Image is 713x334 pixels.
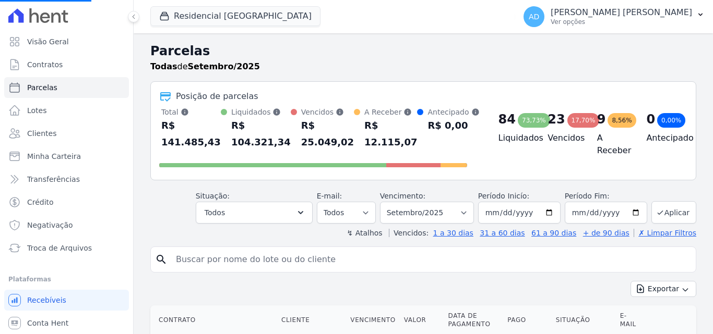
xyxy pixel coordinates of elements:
[196,202,313,224] button: Todos
[161,117,221,151] div: R$ 141.485,43
[646,111,655,128] div: 0
[4,192,129,213] a: Crédito
[150,6,320,26] button: Residencial [GEOGRAPHIC_DATA]
[27,105,47,116] span: Lotes
[4,215,129,236] a: Negativação
[389,229,429,237] label: Vencidos:
[597,111,606,128] div: 9
[27,318,68,328] span: Conta Hent
[150,42,696,60] h2: Parcelas
[478,192,529,200] label: Período Inicío:
[657,113,685,128] div: 0,00%
[364,117,417,151] div: R$ 12.115,07
[583,229,629,237] a: + de 90 dias
[27,197,54,207] span: Crédito
[427,107,479,117] div: Antecipado
[27,174,80,184] span: Transferências
[150,60,260,73] p: de
[8,273,125,286] div: Plataformas
[531,229,576,237] a: 61 a 90 dias
[608,113,636,128] div: 8,56%
[646,132,679,144] h4: Antecipado
[433,229,473,237] a: 1 a 30 dias
[170,249,692,270] input: Buscar por nome do lote ou do cliente
[567,113,600,128] div: 17,70%
[231,107,291,117] div: Liquidados
[27,220,73,230] span: Negativação
[597,132,630,157] h4: A Receber
[4,238,129,258] a: Troca de Arquivos
[347,229,382,237] label: ↯ Atalhos
[4,290,129,311] a: Recebíveis
[27,59,63,70] span: Contratos
[364,107,417,117] div: A Receber
[4,123,129,144] a: Clientes
[196,192,230,200] label: Situação:
[551,18,692,26] p: Ver opções
[27,128,56,139] span: Clientes
[4,54,129,75] a: Contratos
[631,281,696,297] button: Exportar
[4,169,129,190] a: Transferências
[634,229,696,237] a: ✗ Limpar Filtros
[4,77,129,98] a: Parcelas
[27,243,92,253] span: Troca de Arquivos
[231,117,291,151] div: R$ 104.321,34
[380,192,425,200] label: Vencimento:
[27,295,66,305] span: Recebíveis
[317,192,342,200] label: E-mail:
[301,107,354,117] div: Vencidos
[515,2,713,31] button: AD [PERSON_NAME] [PERSON_NAME] Ver opções
[301,117,354,151] div: R$ 25.049,02
[548,132,580,144] h4: Vencidos
[551,7,692,18] p: [PERSON_NAME] [PERSON_NAME]
[548,111,565,128] div: 23
[161,107,221,117] div: Total
[27,151,81,162] span: Minha Carteira
[529,13,539,20] span: AD
[176,90,258,103] div: Posição de parcelas
[188,61,260,71] strong: Setembro/2025
[150,61,177,71] strong: Todas
[651,201,696,224] button: Aplicar
[155,253,168,266] i: search
[205,206,225,219] span: Todos
[565,191,647,202] label: Período Fim:
[4,31,129,52] a: Visão Geral
[480,229,525,237] a: 31 a 60 dias
[4,313,129,333] a: Conta Hent
[427,117,479,134] div: R$ 0,00
[4,100,129,121] a: Lotes
[4,146,129,167] a: Minha Carteira
[498,132,531,144] h4: Liquidados
[27,36,69,47] span: Visão Geral
[498,111,516,128] div: 84
[518,113,550,128] div: 73,73%
[27,82,57,93] span: Parcelas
